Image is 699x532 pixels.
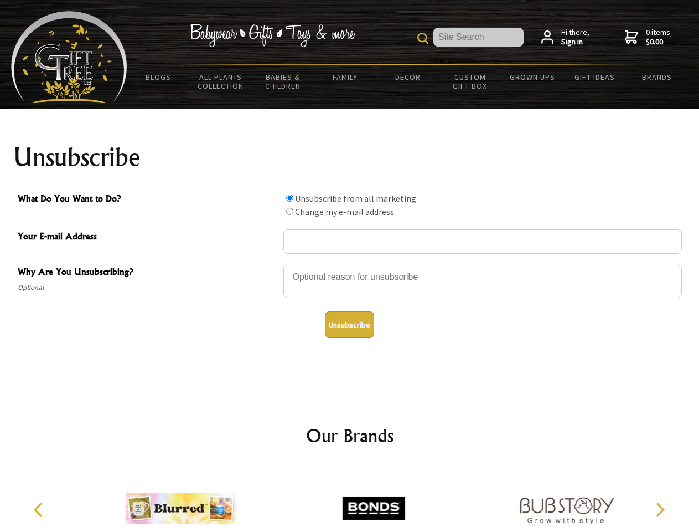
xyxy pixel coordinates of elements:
input: Your E-mail Address [283,229,682,254]
a: 0 items$0.00 [625,28,670,47]
span: What Do You Want to Do? [18,192,278,208]
h1: Unsubscribe [13,144,686,171]
a: Decor [376,65,439,89]
a: All Plants Collection [190,65,252,98]
img: Babyware - Gifts - Toys and more... [11,11,127,103]
button: Next [648,498,672,522]
a: Hi there,Sign in [541,28,589,47]
h2: Our Brands [22,422,677,449]
span: Optional [18,281,278,294]
a: Custom Gift Box [439,65,501,98]
span: Your E-mail Address [18,229,278,245]
strong: $0.00 [646,37,670,47]
button: Unsubscribe [325,311,374,338]
button: Previous [28,498,52,522]
label: Unsubscribe from all marketing [295,193,416,204]
span: 0 items [646,27,670,47]
img: Babywear - Gifts - Toys & more [189,24,355,47]
a: Gift Ideas [563,65,626,89]
label: Change my e-mail address [295,206,394,217]
input: What Do You Want to Do? [286,195,293,202]
textarea: Why Are You Unsubscribing? [283,265,682,298]
strong: Sign in [561,37,589,47]
a: Brands [626,65,688,89]
span: Why Are You Unsubscribing? [18,265,278,281]
a: BLOGS [127,65,190,89]
a: Grown Ups [501,65,563,89]
img: product search [417,33,428,44]
a: Babies & Children [252,65,314,98]
a: Family [314,65,377,89]
span: Hi there, [561,28,589,47]
input: Site Search [433,28,524,47]
input: What Do You Want to Do? [286,208,293,215]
